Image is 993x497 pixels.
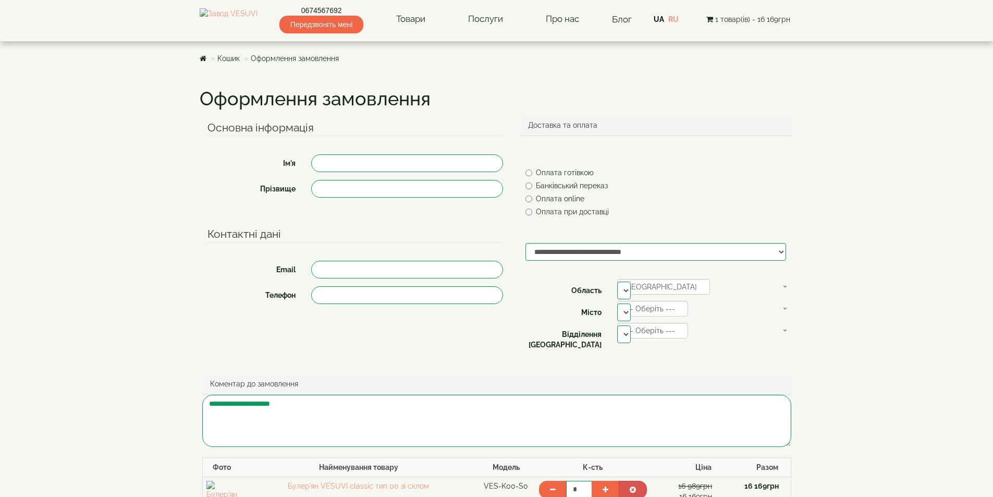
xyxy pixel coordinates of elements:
h1: Оформлення замовлення [200,89,794,110]
a: Булер'ян VESUVI classic тип 00 зі склом [288,482,429,490]
th: Разом [716,457,782,477]
span: Волинська область [624,283,697,291]
input: Оплата готівкою [525,169,532,176]
input: Оплата online [525,196,532,202]
span: 1 товар(ів) - 16 169грн [715,15,790,23]
th: Ціна [651,457,716,477]
label: Ім'я [200,154,303,168]
span: --- Оберіть --- [617,323,688,338]
label: Банківський переказ [525,180,608,191]
div: Коментар до замовлення [202,373,791,395]
label: Оплата готівкою [525,167,594,178]
input: Оплата при доставці [525,209,532,215]
span: Волинська область [617,279,710,295]
label: Телефон [200,286,303,300]
label: Прізвище [200,180,303,194]
a: RU [668,15,679,23]
label: Місто [518,304,610,318]
a: Блог [612,14,632,25]
img: Завод VESUVI [200,8,258,30]
span: --- Оберіть --- [624,305,675,313]
legend: Контактні дані [207,226,504,243]
th: Фото [202,457,241,477]
th: Найменування товару [241,457,477,477]
a: Оформлення замовлення [251,54,339,63]
button: 1 товар(ів) - 16 169грн [703,14,793,25]
legend: Основна інформація [207,120,504,136]
span: --- Оберіть --- [617,301,688,317]
label: Область [518,282,610,296]
a: Про нас [535,7,590,31]
div: 16 989грн [654,481,712,491]
span: --- Оберіть --- [624,326,675,335]
a: 0674567692 [279,5,363,16]
label: Оплата при доставці [525,207,609,217]
input: Банківський переказ [525,183,532,189]
a: Послуги [458,7,513,31]
label: Оплата online [525,193,584,204]
label: Відділення [GEOGRAPHIC_DATA] [518,325,610,350]
a: UA [654,15,664,23]
span: Кількість [583,463,603,471]
label: Email [200,261,303,275]
a: Кошик [217,54,240,63]
span: Передзвоніть мені [279,16,363,33]
a: Товари [386,7,436,31]
div: Доставка та оплата [520,115,791,136]
th: Модель [476,457,535,477]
